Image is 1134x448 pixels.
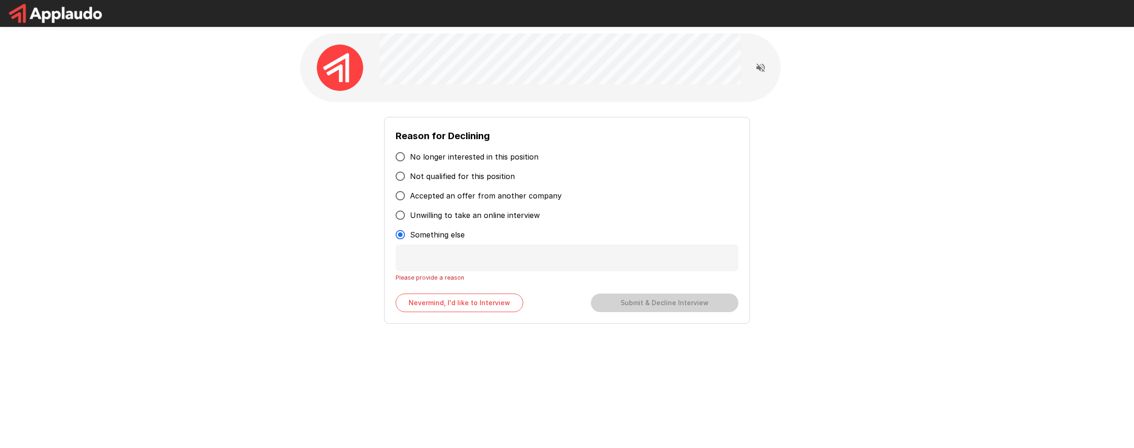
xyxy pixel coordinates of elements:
p: Please provide a reason [396,273,738,282]
button: Nevermind, I'd like to Interview [396,294,523,312]
span: Unwilling to take an online interview [410,210,540,221]
span: Accepted an offer from another company [410,190,562,201]
span: Not qualified for this position [410,171,515,182]
img: applaudo_avatar.png [317,45,363,91]
b: Reason for Declining [396,130,490,141]
span: Something else [410,229,465,240]
button: Read questions aloud [751,58,770,77]
span: No longer interested in this position [410,151,538,162]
